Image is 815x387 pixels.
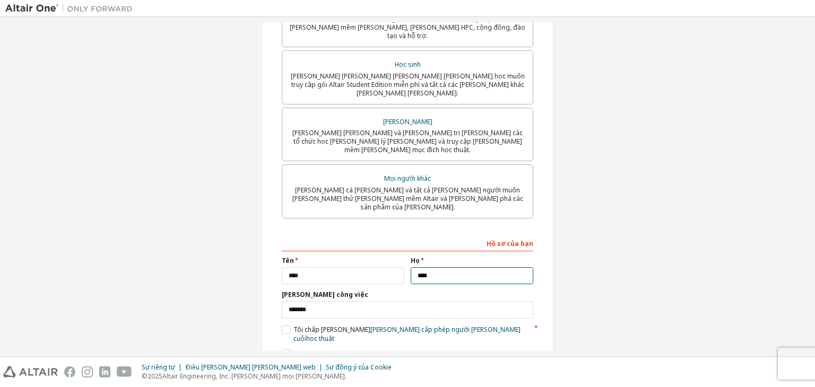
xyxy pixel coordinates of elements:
[282,256,294,265] font: Tên
[411,256,420,265] font: Họ
[290,14,525,40] font: [PERSON_NAME] khách hàng [PERSON_NAME] muốn truy cập vào [PERSON_NAME] mềm [PERSON_NAME], [PERSON...
[326,363,392,372] font: Sự đồng ý của Cookie
[64,366,75,377] img: facebook.svg
[384,174,431,183] font: Mọi người khác
[117,366,132,377] img: youtube.svg
[292,186,523,212] font: [PERSON_NAME] cá [PERSON_NAME] và tất cả [PERSON_NAME] người muốn [PERSON_NAME] thử [PERSON_NAME]...
[99,366,110,377] img: linkedin.svg
[148,372,162,381] font: 2025
[306,334,334,343] font: học thuật
[487,239,533,248] font: Hồ sơ của bạn
[293,349,496,358] font: Tôi [PERSON_NAME] email [PERSON_NAME] từ [GEOGRAPHIC_DATA]
[3,366,58,377] img: altair_logo.svg
[82,366,93,377] img: instagram.svg
[383,117,432,126] font: [PERSON_NAME]
[142,372,148,381] font: ©
[293,325,370,334] font: Tôi chấp [PERSON_NAME]
[282,290,368,299] font: [PERSON_NAME] công việc
[5,3,138,14] img: Altair One
[291,72,525,98] font: [PERSON_NAME] [PERSON_NAME] [PERSON_NAME] [PERSON_NAME] học muốn truy cập gói Altair Student Edit...
[162,372,346,381] font: Altair Engineering, Inc. [PERSON_NAME] mọi [PERSON_NAME].
[142,363,175,372] font: Sự riêng tư
[395,60,421,69] font: Học sinh
[293,325,521,343] font: [PERSON_NAME] cấp phép người [PERSON_NAME] cuối
[185,363,316,372] font: Điều [PERSON_NAME] [PERSON_NAME] web
[292,128,523,154] font: [PERSON_NAME] [PERSON_NAME] và [PERSON_NAME] trị [PERSON_NAME] các tổ chức học [PERSON_NAME] lý [...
